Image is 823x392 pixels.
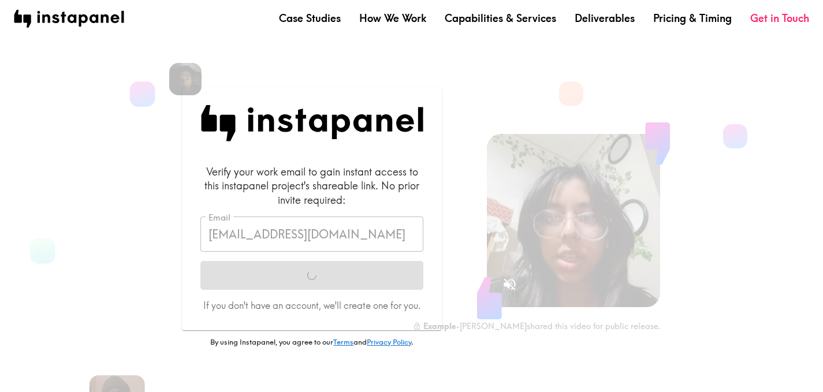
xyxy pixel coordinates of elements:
[750,11,809,25] a: Get in Touch
[359,11,426,25] a: How We Work
[200,105,423,141] img: Instapanel
[423,321,456,331] b: Example
[200,165,423,207] div: Verify your work email to gain instant access to this instapanel project's shareable link. No pri...
[413,321,660,331] div: - [PERSON_NAME] shared this video for public release.
[14,10,124,28] img: instapanel
[200,299,423,312] p: If you don't have an account, we'll create one for you.
[333,337,353,346] a: Terms
[279,11,341,25] a: Case Studies
[169,63,202,95] img: Cory
[575,11,635,25] a: Deliverables
[653,11,732,25] a: Pricing & Timing
[445,11,556,25] a: Capabilities & Services
[182,337,442,348] p: By using Instapanel, you agree to our and .
[208,211,230,224] label: Email
[497,272,522,297] button: Sound is off
[367,337,411,346] a: Privacy Policy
